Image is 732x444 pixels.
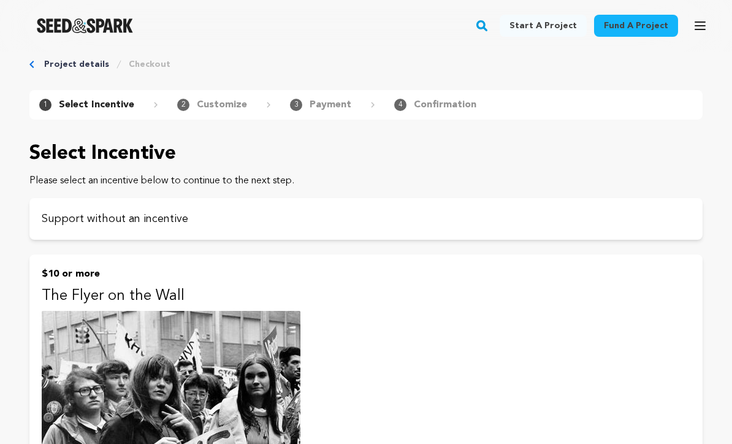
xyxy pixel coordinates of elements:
[177,99,189,111] span: 2
[39,99,51,111] span: 1
[29,58,703,71] div: Breadcrumb
[414,98,476,112] p: Confirmation
[594,15,678,37] a: Fund a project
[310,98,351,112] p: Payment
[29,139,703,169] p: Select Incentive
[37,18,133,33] img: Seed&Spark Logo Dark Mode
[290,99,302,111] span: 3
[42,210,690,228] p: Support without an incentive
[197,98,247,112] p: Customize
[44,58,109,71] a: Project details
[500,15,587,37] a: Start a project
[29,174,703,188] p: Please select an incentive below to continue to the next step.
[59,98,134,112] p: Select Incentive
[42,267,690,281] p: $10 or more
[129,58,170,71] a: Checkout
[42,286,690,306] p: The Flyer on the Wall
[394,99,406,111] span: 4
[37,18,133,33] a: Seed&Spark Homepage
